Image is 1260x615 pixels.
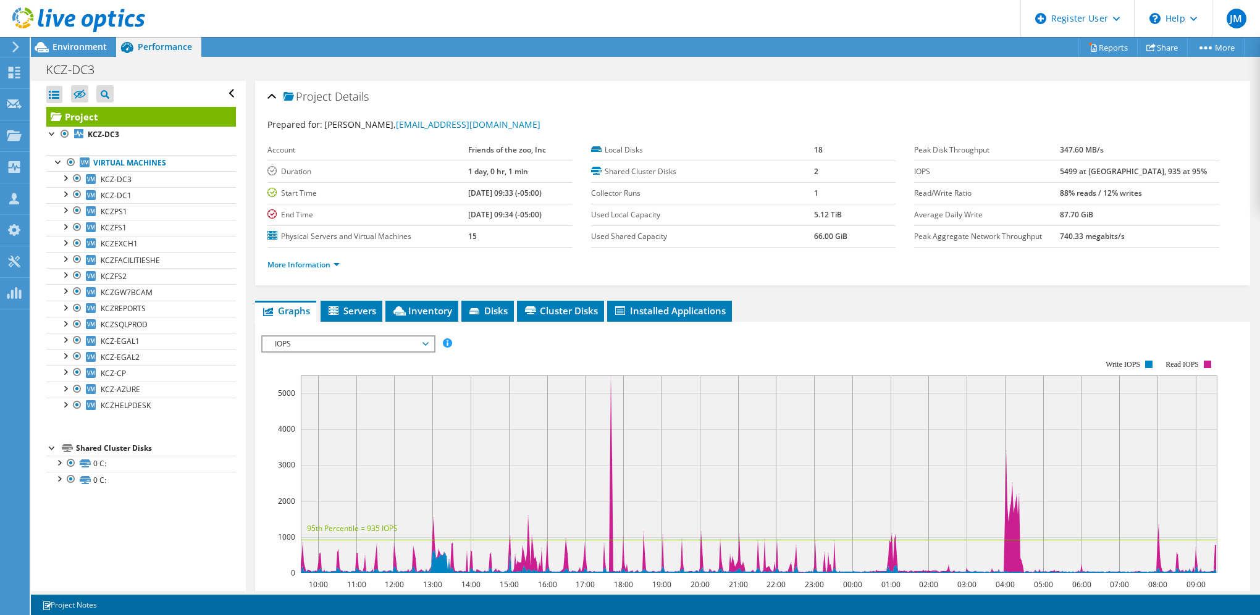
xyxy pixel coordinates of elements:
a: KCZ-CP [46,365,236,381]
b: 15 [468,231,477,241]
a: KCZ-DC3 [46,127,236,143]
a: Virtual Machines [46,155,236,171]
label: Duration [267,165,468,178]
a: Project Notes [33,597,106,613]
text: 0 [291,567,295,578]
span: KCZPS1 [101,206,127,217]
text: 3000 [278,459,295,470]
a: More Information [267,259,340,270]
span: Cluster Disks [523,304,598,317]
text: 20:00 [691,579,710,590]
text: 07:00 [1110,579,1129,590]
label: Account [267,144,468,156]
label: Average Daily Write [914,209,1059,221]
text: 22:00 [766,579,786,590]
div: Shared Cluster Disks [76,441,236,456]
span: KCZFS2 [101,271,127,282]
span: Project [283,91,332,103]
text: 04:00 [996,579,1015,590]
a: KCZGW7BCAM [46,284,236,300]
span: KCZ-DC1 [101,190,132,201]
b: [DATE] 09:33 (-05:00) [468,188,542,198]
span: KCZ-EGAL2 [101,352,140,362]
text: 12:00 [385,579,404,590]
text: 14:00 [461,579,481,590]
text: 03:00 [957,579,976,590]
span: Details [335,89,369,104]
text: 09:00 [1186,579,1206,590]
b: 5499 at [GEOGRAPHIC_DATA], 935 at 95% [1060,166,1207,177]
a: KCZFS1 [46,220,236,236]
a: KCZ-AZURE [46,382,236,398]
text: 13:00 [423,579,442,590]
a: [EMAIL_ADDRESS][DOMAIN_NAME] [396,119,540,130]
h1: KCZ-DC3 [40,63,114,77]
a: More [1187,38,1245,57]
a: KCZHELPDESK [46,398,236,414]
b: [DATE] 09:34 (-05:00) [468,209,542,220]
svg: \n [1149,13,1161,24]
a: Project [46,107,236,127]
span: KCZ-CP [101,368,126,379]
a: KCZ-DC1 [46,187,236,203]
text: Write IOPS [1106,360,1140,369]
text: 08:00 [1148,579,1167,590]
label: Peak Aggregate Network Throughput [914,230,1059,243]
a: Share [1137,38,1188,57]
label: IOPS [914,165,1059,178]
span: Installed Applications [613,304,726,317]
text: 10:00 [309,579,328,590]
a: KCZFACILITIESHE [46,252,236,268]
span: [PERSON_NAME], [324,119,540,130]
span: KCZREPORTS [101,303,146,314]
b: 18 [814,144,823,155]
span: Environment [52,41,107,52]
text: 5000 [278,388,295,398]
label: Shared Cluster Disks [591,165,815,178]
label: Read/Write Ratio [914,187,1059,199]
text: 4000 [278,424,295,434]
span: KCZHELPDESK [101,400,151,411]
a: Reports [1078,38,1138,57]
text: 15:00 [500,579,519,590]
label: Start Time [267,187,468,199]
label: Local Disks [591,144,815,156]
span: KCZFACILITIESHE [101,255,160,266]
span: KCZGW7BCAM [101,287,153,298]
span: Inventory [392,304,452,317]
label: Prepared for: [267,119,322,130]
a: KCZ-DC3 [46,171,236,187]
text: 05:00 [1034,579,1053,590]
b: 740.33 megabits/s [1060,231,1125,241]
text: Read IOPS [1166,360,1199,369]
text: 01:00 [881,579,901,590]
text: 18:00 [614,579,633,590]
text: 1000 [278,532,295,542]
text: 06:00 [1072,579,1091,590]
label: Peak Disk Throughput [914,144,1059,156]
span: JM [1227,9,1246,28]
b: 88% reads / 12% writes [1060,188,1142,198]
b: 347.60 MB/s [1060,144,1104,155]
label: Collector Runs [591,187,815,199]
text: 11:00 [347,579,366,590]
label: Used Local Capacity [591,209,815,221]
a: KCZPS1 [46,203,236,219]
text: 17:00 [576,579,595,590]
a: 0 C: [46,456,236,472]
text: 02:00 [919,579,938,590]
a: KCZ-EGAL1 [46,333,236,349]
text: 21:00 [729,579,748,590]
span: Performance [138,41,192,52]
a: KCZEXCH1 [46,236,236,252]
span: KCZ-DC3 [101,174,132,185]
b: 1 [814,188,818,198]
text: 2000 [278,496,295,506]
label: End Time [267,209,468,221]
span: IOPS [269,337,427,351]
text: 95th Percentile = 935 IOPS [307,523,398,533]
span: KCZEXCH1 [101,238,138,249]
span: Servers [327,304,376,317]
b: 1 day, 0 hr, 1 min [468,166,528,177]
a: KCZREPORTS [46,301,236,317]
